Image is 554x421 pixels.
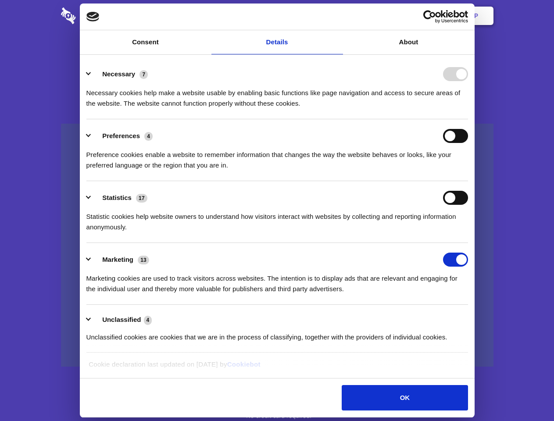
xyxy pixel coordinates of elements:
a: Cookiebot [227,360,261,368]
span: 4 [144,132,153,141]
button: Unclassified (4) [86,314,157,325]
div: Marketing cookies are used to track visitors across websites. The intention is to display ads tha... [86,267,468,294]
button: Preferences (4) [86,129,158,143]
span: 17 [136,194,147,203]
div: Statistic cookies help website owners to understand how visitors interact with websites by collec... [86,205,468,232]
a: Contact [356,2,396,29]
img: logo-wordmark-white-trans-d4663122ce5f474addd5e946df7df03e33cb6a1c49d2221995e7729f52c070b2.svg [61,7,136,24]
h4: Auto-redaction of sensitive data, encrypted data sharing and self-destructing private chats. Shar... [61,80,493,109]
label: Necessary [102,70,135,78]
label: Statistics [102,194,132,201]
div: Necessary cookies help make a website usable by enabling basic functions like page navigation and... [86,81,468,109]
button: Statistics (17) [86,191,153,205]
iframe: Drift Widget Chat Controller [510,377,543,410]
button: Marketing (13) [86,253,155,267]
a: Login [398,2,436,29]
div: Cookie declaration last updated on [DATE] by [82,359,472,376]
a: Consent [80,30,211,54]
button: Necessary (7) [86,67,154,81]
span: 7 [139,70,148,79]
button: OK [342,385,468,410]
span: 13 [138,256,149,264]
a: Usercentrics Cookiebot - opens in a new window [391,10,468,23]
h1: Eliminate Slack Data Loss. [61,39,493,71]
img: logo [86,12,100,21]
div: Unclassified cookies are cookies that we are in the process of classifying, together with the pro... [86,325,468,343]
label: Marketing [102,256,133,263]
a: Wistia video thumbnail [61,124,493,367]
label: Preferences [102,132,140,139]
div: Preference cookies enable a website to remember information that changes the way the website beha... [86,143,468,171]
a: About [343,30,475,54]
span: 4 [144,316,152,325]
a: Details [211,30,343,54]
a: Pricing [257,2,296,29]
